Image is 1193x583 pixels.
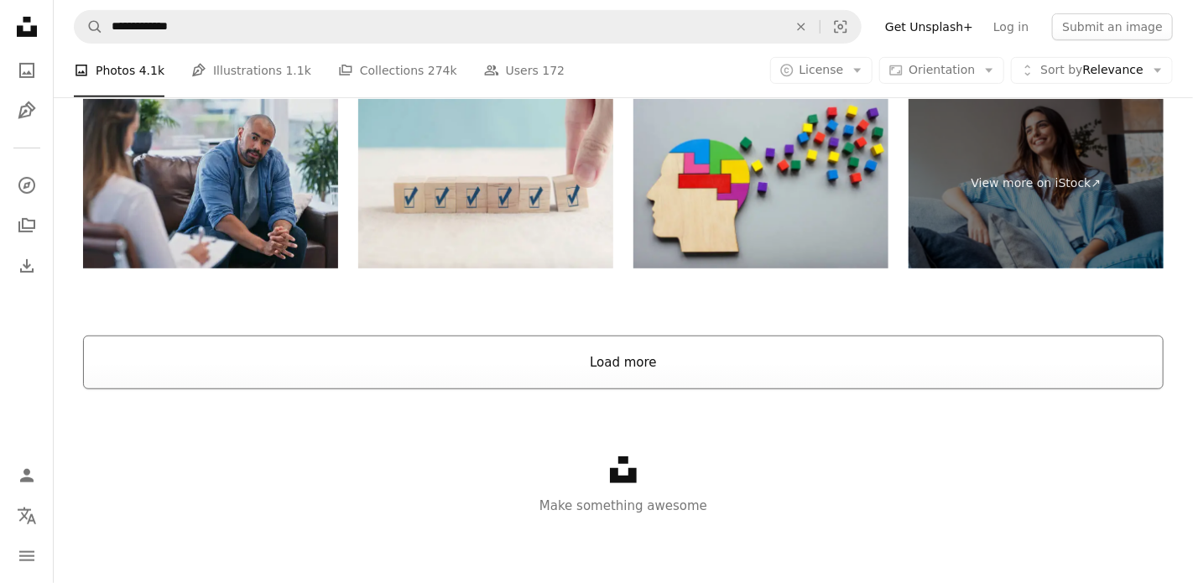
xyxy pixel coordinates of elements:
img: Cropped shot of a handsome young man looking thoughtful while sitting in session with his female ... [83,99,338,269]
a: Photos [10,54,44,87]
span: 172 [542,61,565,80]
img: Neurodiversity concept. Head made of colored puzzles and cubes. Positivity and creativity. [633,99,888,269]
span: Relevance [1040,62,1144,79]
a: Explore [10,169,44,202]
button: Visual search [821,11,861,43]
form: Find visuals sitewide [74,10,862,44]
a: Illustrations [10,94,44,128]
button: Orientation [879,57,1004,84]
a: Get Unsplash+ [875,13,983,40]
a: Home — Unsplash [10,10,44,47]
a: View more on iStock↗ [909,99,1164,269]
a: Log in / Sign up [10,459,44,492]
a: Users 172 [484,44,565,97]
a: Download History [10,249,44,283]
span: Orientation [909,63,975,76]
span: 1.1k [286,61,311,80]
button: Sort byRelevance [1011,57,1173,84]
button: Clear [783,11,820,43]
span: License [800,63,844,76]
button: Language [10,499,44,533]
a: Log in [983,13,1039,40]
a: Illustrations 1.1k [191,44,311,97]
button: Submit an image [1052,13,1173,40]
button: License [770,57,873,84]
p: Make something awesome [54,496,1193,516]
button: Menu [10,539,44,573]
img: Hand holding wooden block with tick mark, good feedback rating and positive customer review, expe... [358,99,613,269]
span: 274k [428,61,457,80]
a: Collections [10,209,44,242]
span: Sort by [1040,63,1082,76]
button: Load more [83,336,1164,389]
button: Search Unsplash [75,11,103,43]
a: Collections 274k [338,44,457,97]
